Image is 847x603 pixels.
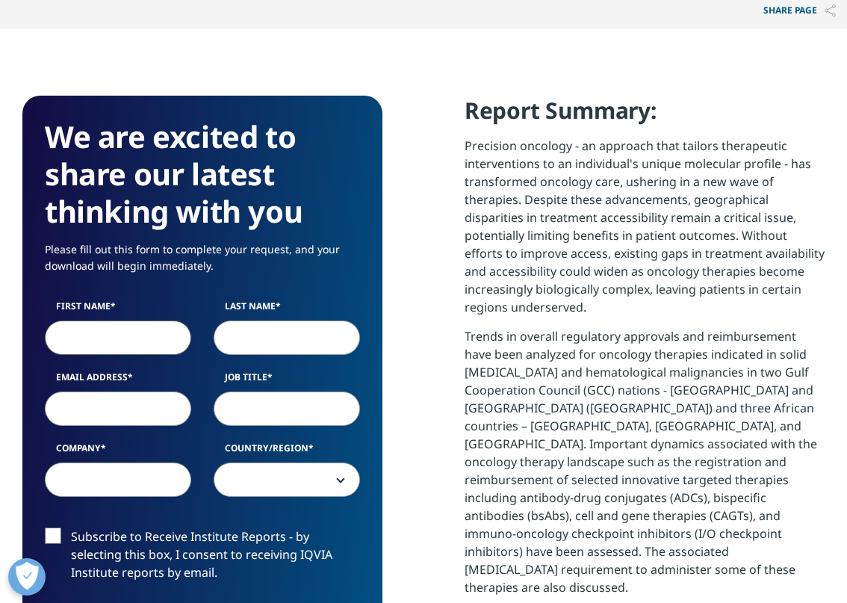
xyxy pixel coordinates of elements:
[214,442,360,463] label: Country/Region
[214,300,360,321] label: Last Name
[825,4,836,17] img: Share PAGE
[465,137,825,327] p: Precision oncology - an approach that tailors therapeutic interventions to an individual's unique...
[45,442,191,463] label: Company
[8,558,46,596] button: Open Preferences
[45,241,360,285] p: Please fill out this form to complete your request, and your download will begin immediately.
[45,118,360,230] h3: We are excited to share our latest thinking with you
[214,371,360,392] label: Job Title
[45,371,191,392] label: Email Address
[465,96,825,137] h4: Report Summary:
[45,300,191,321] label: First Name
[45,528,360,590] label: Subscribe to Receive Institute Reports - by selecting this box, I consent to receiving IQVIA Inst...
